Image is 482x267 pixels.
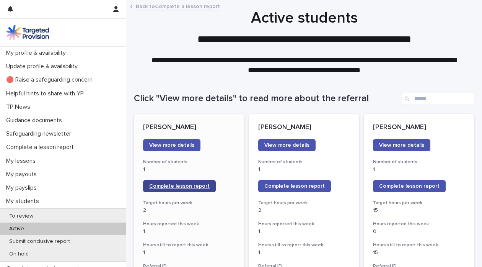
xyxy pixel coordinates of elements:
p: 1 [143,166,235,173]
a: Complete lesson report [373,180,446,192]
p: 1 [258,166,350,173]
p: Submit conclusive report [3,238,76,245]
a: Complete lesson report [143,180,216,192]
p: 1 [258,228,350,235]
h3: Hours still to report this week [143,242,235,248]
p: My payouts [3,171,43,178]
p: TP News [3,103,36,111]
img: M5nRWzHhSzIhMunXDL62 [6,25,49,40]
p: Complete a lesson report [3,144,80,151]
p: [PERSON_NAME] [143,123,235,132]
a: View more details [373,139,430,151]
p: 1 [258,249,350,256]
p: My lessons [3,157,42,165]
span: Complete lesson report [149,183,210,189]
h3: Number of students [258,159,350,165]
p: [PERSON_NAME] [258,123,350,132]
p: 1 [143,228,235,235]
input: Search [402,93,474,105]
h3: Target hours per week [143,200,235,206]
a: View more details [143,139,200,151]
p: 15 [373,207,465,214]
p: 🔴 Raise a safeguarding concern [3,76,99,84]
span: Complete lesson report [379,183,440,189]
p: Update profile & availability [3,63,84,70]
p: On hold [3,251,35,257]
p: Active [3,226,30,232]
h3: Number of students [143,159,235,165]
h3: Hours reported this week [258,221,350,227]
p: My profile & availability [3,49,72,57]
h3: Number of students [373,159,465,165]
span: View more details [264,143,309,148]
p: 2 [143,207,235,214]
h3: Target hours per week [258,200,350,206]
h3: Hours reported this week [143,221,235,227]
span: Complete lesson report [264,183,325,189]
p: My students [3,198,45,205]
a: Back toComplete a lesson report [136,2,220,10]
p: Safeguarding newsletter [3,130,77,138]
p: Helpful hints to share with YP [3,90,90,97]
p: 2 [258,207,350,214]
h3: Hours still to report this week [373,242,465,248]
h1: Active students [134,9,474,27]
a: Complete lesson report [258,180,331,192]
a: View more details [258,139,316,151]
span: View more details [379,143,424,148]
h3: Target hours per week [373,200,465,206]
h3: Hours reported this week [373,221,465,227]
span: View more details [149,143,194,148]
p: 15 [373,249,465,256]
p: 1 [373,166,465,173]
p: To review [3,213,39,219]
p: My payslips [3,184,43,192]
h3: Hours still to report this week [258,242,350,248]
p: [PERSON_NAME] [373,123,465,132]
h1: Click "View more details" to read more about the referral [134,93,399,104]
p: 0 [373,228,465,235]
p: 1 [143,249,235,256]
p: Guidance documents [3,117,68,124]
